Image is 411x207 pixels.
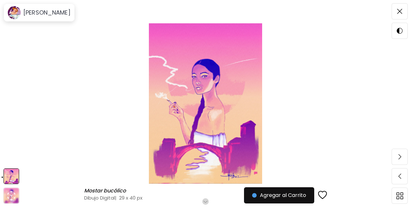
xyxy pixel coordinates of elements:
[84,194,265,201] h4: Dibujo Digital | 29 x 40 px
[252,191,306,199] span: Agregar al Carrito
[244,187,314,203] button: Agregar al Carrito
[6,190,17,201] div: animation
[314,187,331,204] button: favorites
[23,9,71,17] h6: [PERSON_NAME]
[84,188,128,194] h6: Mostar bucólico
